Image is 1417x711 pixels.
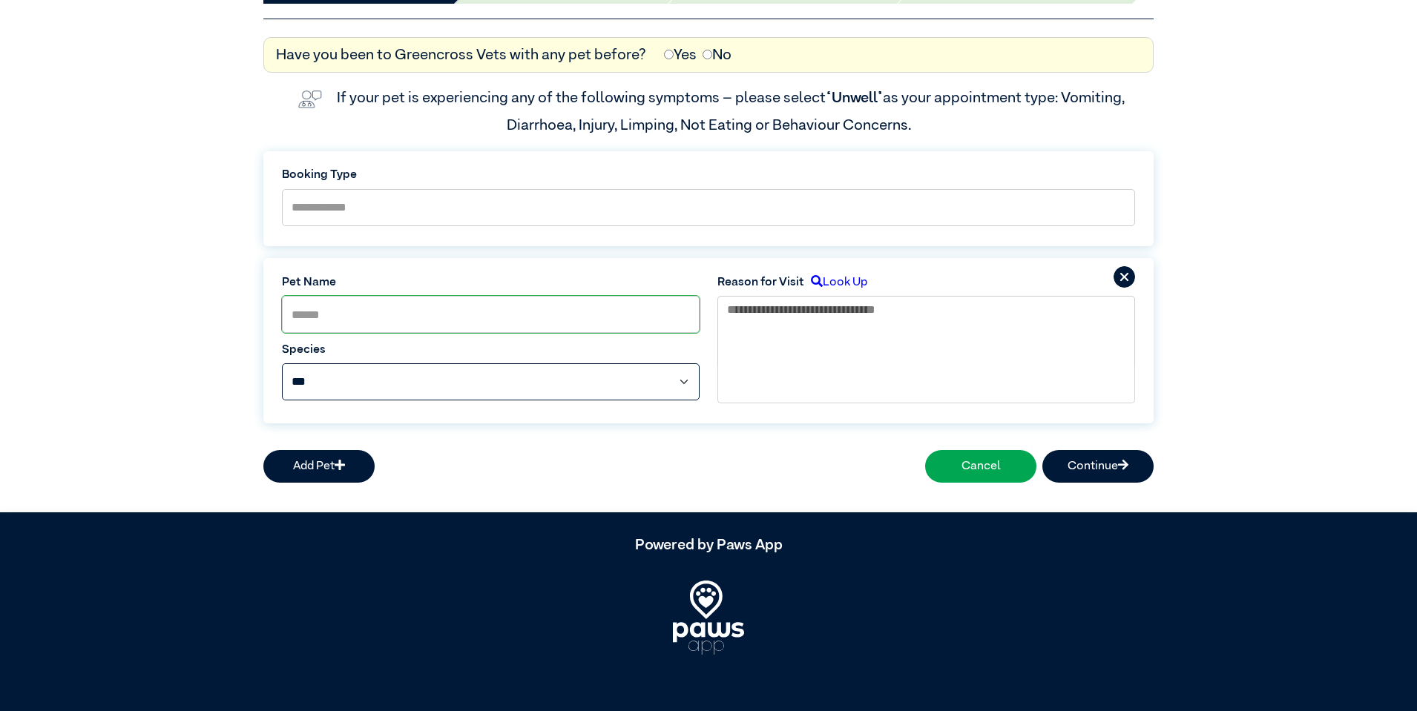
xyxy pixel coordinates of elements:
[263,536,1154,554] h5: Powered by Paws App
[664,44,697,66] label: Yes
[337,90,1128,132] label: If your pet is experiencing any of the following symptoms – please select as your appointment typ...
[263,450,375,483] button: Add Pet
[282,274,700,291] label: Pet Name
[804,274,867,291] label: Look Up
[1042,450,1154,483] button: Continue
[717,274,804,291] label: Reason for Visit
[703,44,731,66] label: No
[703,50,712,59] input: No
[925,450,1036,483] button: Cancel
[826,90,883,105] span: “Unwell”
[282,341,700,359] label: Species
[664,50,674,59] input: Yes
[282,166,1135,184] label: Booking Type
[292,85,328,114] img: vet
[673,581,744,655] img: PawsApp
[276,44,646,66] label: Have you been to Greencross Vets with any pet before?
